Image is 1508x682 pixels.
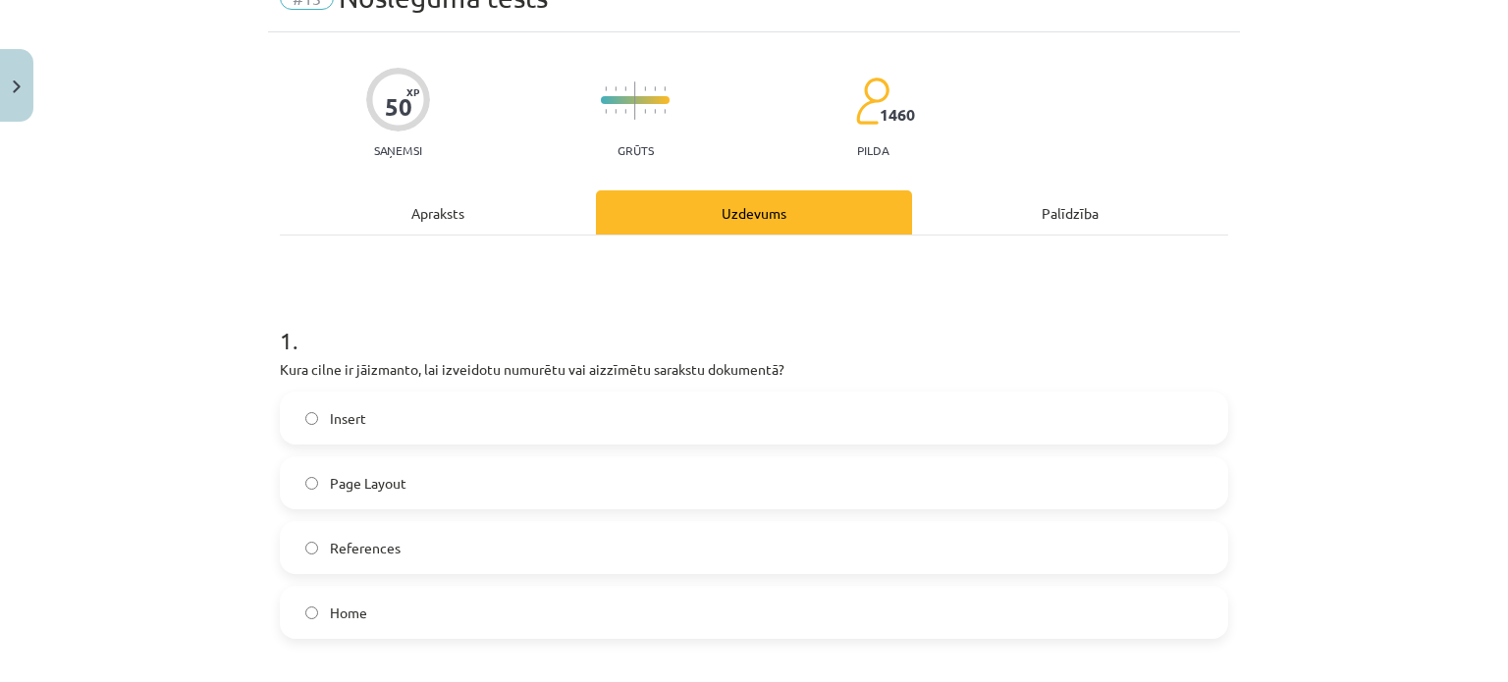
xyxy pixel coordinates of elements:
[330,473,406,494] span: Page Layout
[654,109,656,114] img: icon-short-line-57e1e144782c952c97e751825c79c345078a6d821885a25fce030b3d8c18986b.svg
[624,109,626,114] img: icon-short-line-57e1e144782c952c97e751825c79c345078a6d821885a25fce030b3d8c18986b.svg
[280,190,596,235] div: Apraksts
[857,143,889,157] p: pilda
[280,359,1228,380] p: Kura cilne ir jāizmanto, lai izveidotu numurētu vai aizzīmētu sarakstu dokumentā?
[280,292,1228,353] h1: 1 .
[330,408,366,429] span: Insert
[385,93,412,121] div: 50
[330,538,401,558] span: References
[912,190,1228,235] div: Palīdzība
[615,109,617,114] img: icon-short-line-57e1e144782c952c97e751825c79c345078a6d821885a25fce030b3d8c18986b.svg
[330,603,367,623] span: Home
[644,86,646,91] img: icon-short-line-57e1e144782c952c97e751825c79c345078a6d821885a25fce030b3d8c18986b.svg
[624,86,626,91] img: icon-short-line-57e1e144782c952c97e751825c79c345078a6d821885a25fce030b3d8c18986b.svg
[654,86,656,91] img: icon-short-line-57e1e144782c952c97e751825c79c345078a6d821885a25fce030b3d8c18986b.svg
[664,86,666,91] img: icon-short-line-57e1e144782c952c97e751825c79c345078a6d821885a25fce030b3d8c18986b.svg
[305,477,318,490] input: Page Layout
[305,412,318,425] input: Insert
[605,86,607,91] img: icon-short-line-57e1e144782c952c97e751825c79c345078a6d821885a25fce030b3d8c18986b.svg
[305,542,318,554] input: References
[596,190,912,235] div: Uzdevums
[880,106,915,124] span: 1460
[305,606,318,619] input: Home
[634,81,636,120] img: icon-long-line-d9ea69661e0d244f92f715978eff75569469978d946b2353a9bb055b3ed8787d.svg
[618,143,654,157] p: Grūts
[13,80,21,93] img: icon-close-lesson-0947bae3869378f0d4975bcd49f059093ad1ed9edebbc8119c70593378902aed.svg
[366,143,430,157] p: Saņemsi
[615,86,617,91] img: icon-short-line-57e1e144782c952c97e751825c79c345078a6d821885a25fce030b3d8c18986b.svg
[605,109,607,114] img: icon-short-line-57e1e144782c952c97e751825c79c345078a6d821885a25fce030b3d8c18986b.svg
[406,86,419,97] span: XP
[855,77,889,126] img: students-c634bb4e5e11cddfef0936a35e636f08e4e9abd3cc4e673bd6f9a4125e45ecb1.svg
[664,109,666,114] img: icon-short-line-57e1e144782c952c97e751825c79c345078a6d821885a25fce030b3d8c18986b.svg
[644,109,646,114] img: icon-short-line-57e1e144782c952c97e751825c79c345078a6d821885a25fce030b3d8c18986b.svg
